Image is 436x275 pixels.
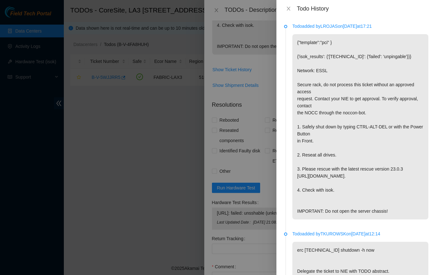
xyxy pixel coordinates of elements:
[292,23,428,30] p: Todo added by LROJAS on [DATE] at 17:21
[292,230,428,237] p: Todo added by TKUROWSK on [DATE] at 12:14
[286,6,291,11] span: close
[292,34,428,219] p: {"template":"pci" } {'isok_results': {'[TECHNICAL_ID]': {'failed': 'unpingable'}}} Network: ESSL ...
[297,5,428,12] div: Todo History
[284,6,293,12] button: Close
